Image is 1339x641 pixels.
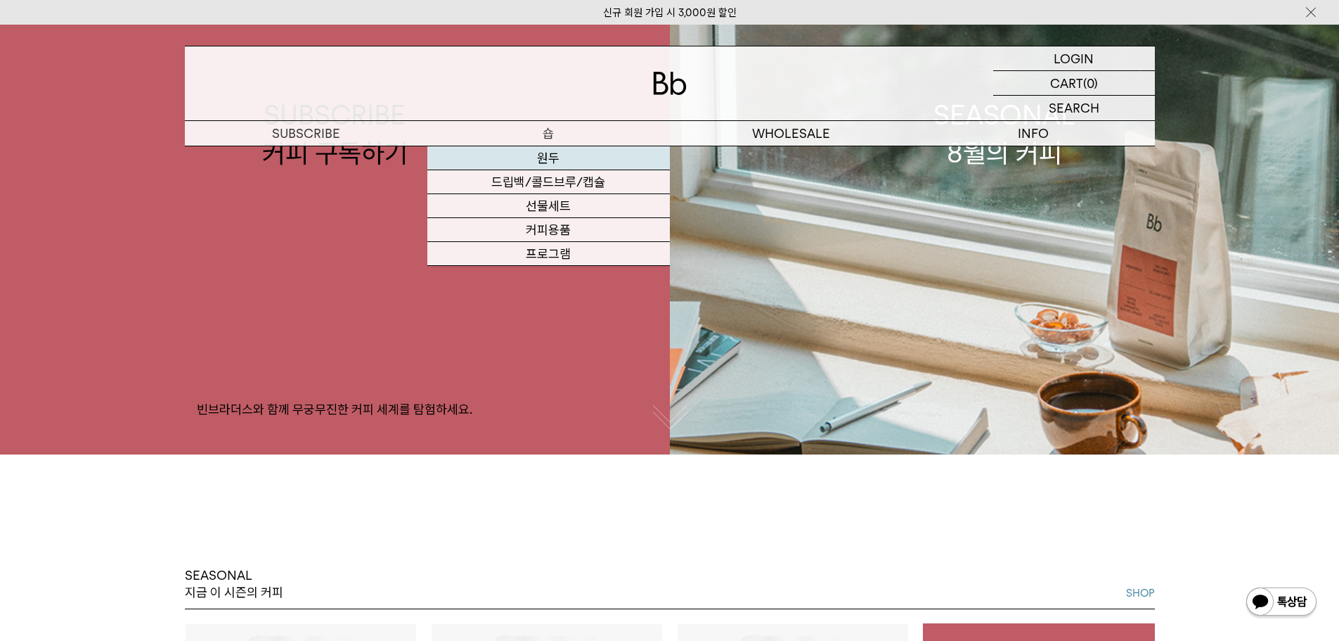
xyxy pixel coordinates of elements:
a: LOGIN [993,46,1155,71]
a: 드립백/콜드브루/캡슐 [427,170,670,194]
p: LOGIN [1054,46,1094,70]
p: WHOLESALE [670,121,912,146]
p: SEARCH [1049,96,1099,120]
a: 숍 [427,121,670,146]
a: 원두 [427,146,670,170]
a: CART (0) [993,71,1155,96]
p: (0) [1083,71,1098,95]
a: 커피용품 [427,218,670,242]
a: 선물세트 [427,194,670,218]
p: SEASONAL 지금 이 시즌의 커피 [185,567,283,602]
a: 프로그램 [427,242,670,266]
p: INFO [912,121,1155,146]
a: SUBSCRIBE [185,121,427,146]
p: CART [1050,71,1083,95]
a: SHOP [1126,585,1155,602]
a: 신규 회원 가입 시 3,000원 할인 [603,6,737,19]
img: 카카오톡 채널 1:1 채팅 버튼 [1245,586,1318,620]
img: 로고 [653,72,687,95]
